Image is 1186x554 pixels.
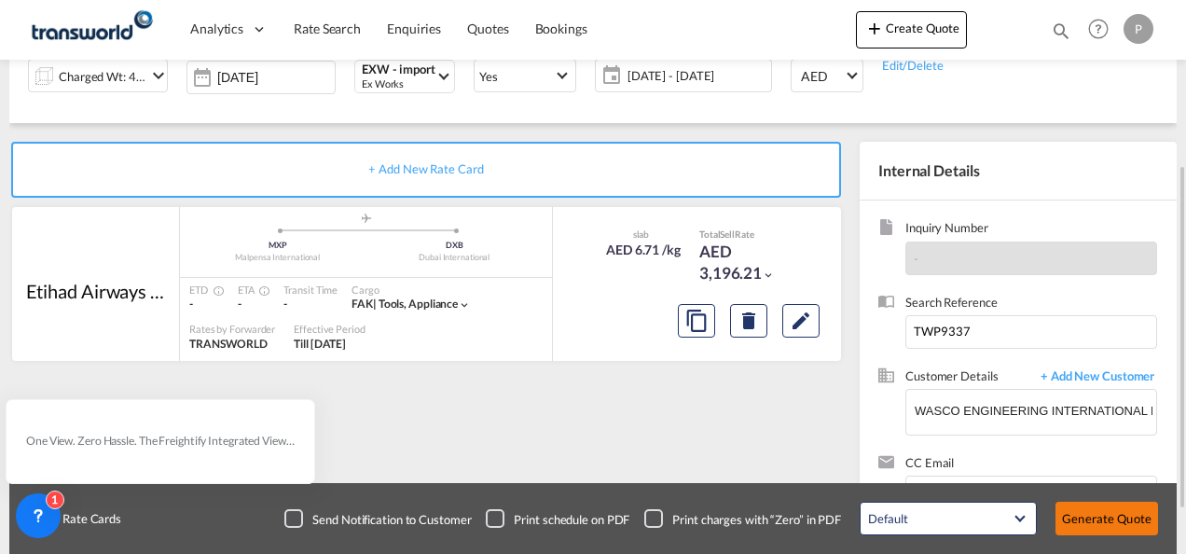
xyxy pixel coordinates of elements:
button: Copy [678,304,715,338]
div: Total Rate [699,228,793,241]
div: TRANSWORLD [189,337,275,353]
div: Etihad Airways dba Etihad [26,278,166,304]
div: DXB [366,240,544,252]
div: P [1124,14,1153,44]
div: AED 6.71 /kg [606,241,681,259]
input: Chips input. [917,478,1103,518]
div: EXW - import [362,62,435,76]
span: Customer Details [905,367,1031,389]
span: Bookings [535,21,587,36]
div: AED 3,196.21 [699,241,793,285]
div: Print charges with “Zero” in PDF [672,511,841,528]
div: Print schedule on PDF [514,511,629,528]
md-icon: icon-chevron-down [147,64,170,87]
button: icon-plus 400-fgCreate Quote [856,11,967,48]
span: FAK [352,297,379,311]
div: Internal Details [860,142,1177,200]
md-icon: icon-chevron-down [762,269,775,282]
span: + Add New Customer [1031,367,1157,389]
span: [DATE] - [DATE] [627,67,766,84]
div: - [283,297,338,312]
md-select: Select Customs: Yes [474,59,576,92]
md-select: Select Currency: د.إ AEDUnited Arab Emirates Dirham [791,59,863,92]
span: Rate Search [294,21,361,36]
span: Inquiry Number [905,219,1157,241]
span: TRANSWORLD [189,337,268,351]
div: tools, appliance [352,297,458,312]
md-icon: icon-chevron-down [458,298,471,312]
md-icon: icon-calendar [596,64,618,87]
input: Enter search reference [905,315,1157,349]
div: Malpensa International [189,252,366,264]
md-icon: Estimated Time Of Departure [208,285,219,297]
div: Yes [479,69,498,84]
div: ETD [189,283,219,297]
span: - [238,297,241,311]
span: Sell [720,229,735,240]
span: - [914,251,918,266]
span: + Add New Rate Card [368,161,483,176]
md-select: Select Incoterms: EXW - import Ex Works [354,60,455,93]
input: Enter Customer Details [915,390,1156,432]
md-icon: assets/icons/custom/copyQuote.svg [685,310,708,332]
span: [DATE] - [DATE] [623,62,771,89]
div: slab [601,228,681,241]
div: Send Notification to Customer [312,511,471,528]
md-checkbox: Checkbox No Ink [486,509,629,528]
md-checkbox: Checkbox No Ink [644,509,841,528]
div: Charged Wt: 476.00 KGicon-chevron-down [28,59,168,92]
md-icon: icon-plus 400-fg [863,17,886,39]
span: Quotes [467,21,508,36]
input: Select [217,70,335,85]
span: Till [DATE] [294,337,346,351]
span: Rate Cards [53,510,121,527]
button: Edit [782,304,820,338]
button: Generate Quote [1055,502,1158,535]
div: Effective Period [294,322,365,336]
div: Cargo [352,283,471,297]
span: - [189,297,193,311]
img: f753ae806dec11f0841701cdfdf085c0.png [28,8,154,50]
div: Charged Wt: 476.00 KG [59,63,146,90]
span: | [373,297,377,311]
div: icon-magnify [1051,21,1071,48]
div: Ex Works [362,76,435,90]
div: Till 31 Oct 2025 [294,337,346,353]
button: Delete [730,304,767,338]
span: Help [1083,13,1114,45]
div: MXP [189,240,366,252]
div: Transit Time [283,283,338,297]
span: CC Email [905,454,1157,476]
span: Search Reference [905,294,1157,315]
md-icon: assets/icons/custom/roll-o-plane.svg [355,214,378,223]
span: Enquiries [387,21,441,36]
div: Help [1083,13,1124,47]
div: ETA [238,283,266,297]
md-chips-wrap: Chips container. Enter the text area, then type text, and press enter to add a chip. [914,477,1156,518]
md-icon: Estimated Time Of Arrival [254,285,265,297]
div: + Add New Rate Card [11,142,841,198]
div: Edit/Delete [882,55,998,74]
div: Dubai International [366,252,544,264]
md-checkbox: Checkbox No Ink [284,509,471,528]
span: AED [801,67,844,86]
div: Rates by Forwarder [189,322,275,336]
div: Default [868,511,907,526]
md-icon: icon-magnify [1051,21,1071,41]
span: Analytics [190,20,243,38]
